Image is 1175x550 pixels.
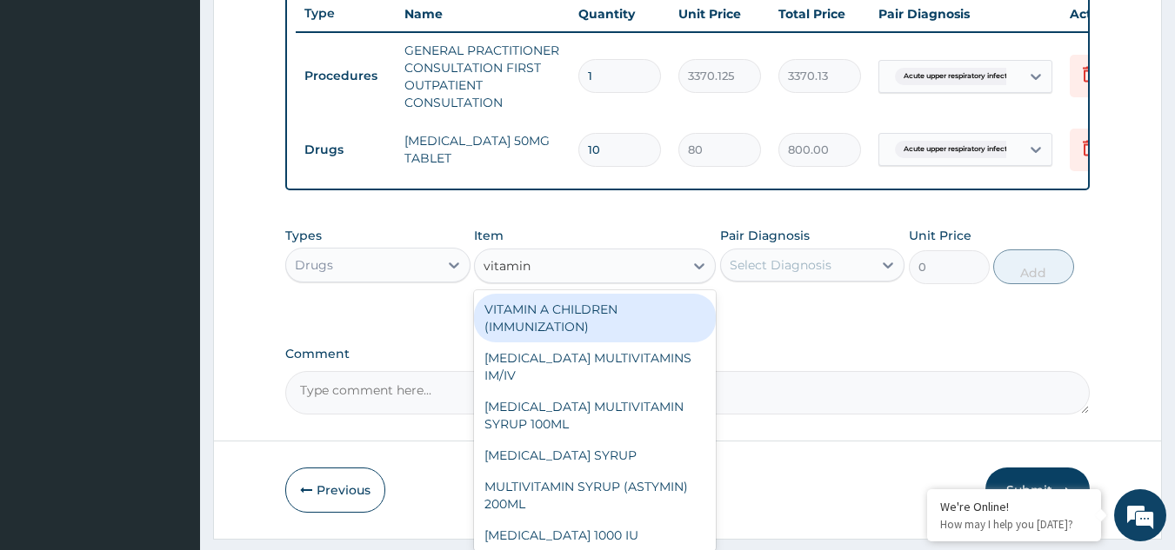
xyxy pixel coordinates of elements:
[285,347,1091,361] label: Comment
[32,87,70,130] img: d_794563401_company_1708531726252_794563401
[895,68,1021,85] span: Acute upper respiratory infect...
[985,467,1090,513] button: Submit
[474,471,716,520] div: MULTIVITAMIN SYRUP (ASTYMIN) 200ML
[474,440,716,471] div: [MEDICAL_DATA] SYRUP
[730,256,831,274] div: Select Diagnosis
[296,60,396,92] td: Procedures
[285,467,385,513] button: Previous
[474,227,504,244] label: Item
[285,229,322,243] label: Types
[90,97,292,120] div: Chat with us now
[895,141,1021,158] span: Acute upper respiratory infect...
[295,256,333,274] div: Drugs
[909,227,971,244] label: Unit Price
[396,123,570,176] td: [MEDICAL_DATA] 50MG TABLET
[474,294,716,342] div: VITAMIN A CHILDREN (IMMUNIZATION)
[993,249,1074,284] button: Add
[940,499,1088,514] div: We're Online!
[474,391,716,440] div: [MEDICAL_DATA] MULTIVITAMIN SYRUP 100ML
[720,227,810,244] label: Pair Diagnosis
[9,366,331,427] textarea: Type your message and hit 'Enter'
[285,9,327,50] div: Minimize live chat window
[296,134,396,166] td: Drugs
[940,517,1088,532] p: How may I help you today?
[101,164,240,340] span: We're online!
[396,33,570,120] td: GENERAL PRACTITIONER CONSULTATION FIRST OUTPATIENT CONSULTATION
[474,342,716,391] div: [MEDICAL_DATA] MULTIVITAMINS IM/IV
